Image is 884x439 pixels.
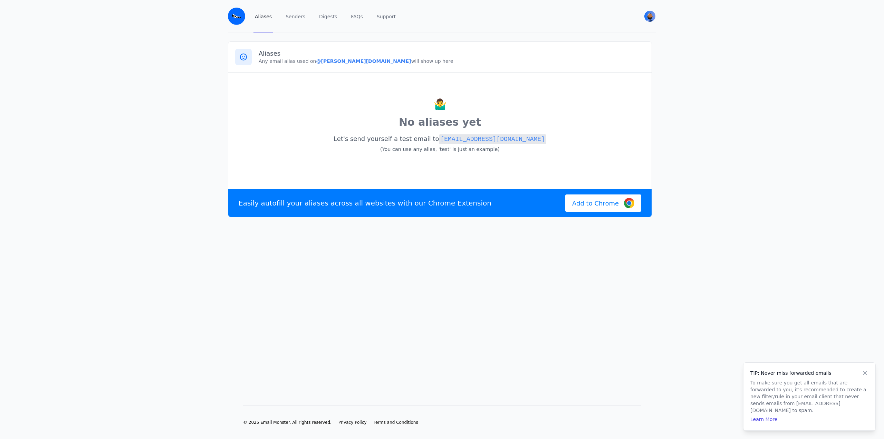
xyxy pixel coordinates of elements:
img: Cam's Avatar [644,11,655,22]
a: Terms and Conditions [374,420,418,425]
b: @[PERSON_NAME][DOMAIN_NAME] [316,58,411,64]
a: Learn More [750,417,777,422]
img: Google Chrome Logo [624,198,634,208]
small: (You can use any alias, 'test' is just an example) [380,146,500,152]
a: Privacy Policy [338,420,367,425]
p: Easily autofill your aliases across all websites with our Chrome Extension [239,198,491,208]
p: No aliases yet [235,115,645,130]
a: Add to Chrome [565,194,641,212]
li: © 2025 Email Monster. All rights reserved. [243,420,331,425]
code: [EMAIL_ADDRESS][DOMAIN_NAME] [439,134,546,144]
h4: TIP: Never miss forwarded emails [750,370,868,376]
p: Any email alias used on will show up here [259,58,645,65]
img: Email Monster [228,8,245,25]
button: User menu [644,10,656,22]
span: Add to Chrome [572,199,619,208]
a: [EMAIL_ADDRESS][DOMAIN_NAME] [439,135,546,142]
p: 🤷‍♂️ [235,97,645,112]
p: Let's send yourself a test email to [235,133,645,155]
h3: Aliases [259,49,645,58]
p: To make sure you get all emails that are forwarded to you, it's recommended to create a new filte... [750,379,868,414]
